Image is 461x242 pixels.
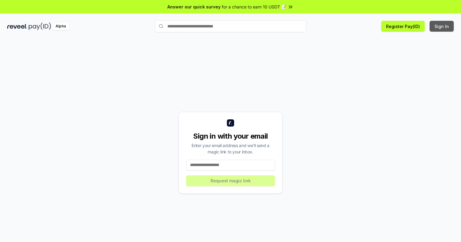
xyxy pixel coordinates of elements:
[186,142,275,155] div: Enter your email address and we’ll send a magic link to your inbox.
[227,119,234,127] img: logo_small
[167,4,221,10] span: Answer our quick survey
[52,23,69,30] div: Alpha
[430,21,454,32] button: Sign In
[7,23,27,30] img: reveel_dark
[186,131,275,141] div: Sign in with your email
[222,4,286,10] span: for a chance to earn 10 USDT 📝
[29,23,51,30] img: pay_id
[381,21,425,32] button: Register Pay(ID)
